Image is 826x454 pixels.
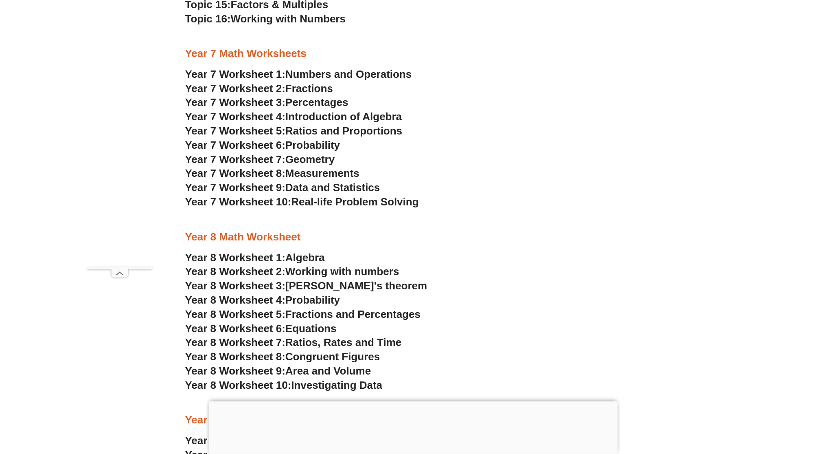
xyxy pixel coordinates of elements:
[185,139,340,152] a: Year 7 Worksheet 6:Probability
[285,309,421,321] span: Fractions and Percentages
[185,280,427,292] a: Year 8 Worksheet 3:[PERSON_NAME]'s theorem
[285,252,325,264] span: Algebra
[185,125,286,137] span: Year 7 Worksheet 5:
[285,139,340,152] span: Probability
[185,337,402,349] a: Year 8 Worksheet 7:Ratios, Rates and Time
[185,351,380,363] a: Year 8 Worksheet 8:Congruent Figures
[185,125,403,137] a: Year 7 Worksheet 5:Ratios and Proportions
[185,309,286,321] span: Year 8 Worksheet 5:
[185,337,286,349] span: Year 8 Worksheet 7:
[87,23,152,267] iframe: Advertisement
[185,294,286,306] span: Year 8 Worksheet 4:
[185,97,348,109] a: Year 7 Worksheet 3:Percentages
[185,83,286,95] span: Year 7 Worksheet 2:
[185,252,286,264] span: Year 8 Worksheet 1:
[185,47,641,61] h3: Year 7 Math Worksheets
[285,337,401,349] span: Ratios, Rates and Time
[285,97,348,109] span: Percentages
[291,379,382,392] span: Investigating Data
[231,13,346,25] span: Working with Numbers
[185,97,286,109] span: Year 7 Worksheet 3:
[285,280,427,292] span: [PERSON_NAME]'s theorem
[185,365,286,377] span: Year 8 Worksheet 9:
[185,351,286,363] span: Year 8 Worksheet 8:
[185,167,286,180] span: Year 7 Worksheet 8:
[185,83,333,95] a: Year 7 Worksheet 2:Fractions
[185,252,325,264] a: Year 8 Worksheet 1:Algebra
[185,266,286,278] span: Year 8 Worksheet 2:
[208,401,618,452] iframe: Advertisement
[285,294,340,306] span: Probability
[185,111,286,123] span: Year 7 Worksheet 4:
[185,13,231,25] span: Topic 16:
[185,111,402,123] a: Year 7 Worksheet 4:Introduction of Algebra
[285,365,371,377] span: Area and Volume
[185,294,340,306] a: Year 8 Worksheet 4:Probability
[185,379,291,392] span: Year 8 Worksheet 10:
[185,435,489,447] a: Year 9 Worksheet 1:Computation and Financial Mathematics
[691,362,826,454] iframe: Chat Widget
[285,111,402,123] span: Introduction of Algebra
[285,266,399,278] span: Working with numbers
[185,365,371,377] a: Year 8 Worksheet 9:Area and Volume
[285,83,333,95] span: Fractions
[185,154,286,166] span: Year 7 Worksheet 7:
[185,414,641,428] h3: Year 9 Math Worksheet
[185,196,419,208] a: Year 7 Worksheet 10:Real-life Problem Solving
[185,379,383,392] a: Year 8 Worksheet 10:Investigating Data
[185,13,346,25] a: Topic 16:Working with Numbers
[185,280,286,292] span: Year 8 Worksheet 3:
[185,154,335,166] a: Year 7 Worksheet 7:Geometry
[185,68,412,81] a: Year 7 Worksheet 1:Numbers and Operations
[185,231,641,245] h3: Year 8 Math Worksheet
[185,309,421,321] a: Year 8 Worksheet 5:Fractions and Percentages
[285,125,402,137] span: Ratios and Proportions
[185,68,286,81] span: Year 7 Worksheet 1:
[185,182,380,194] a: Year 7 Worksheet 9:Data and Statistics
[285,323,337,335] span: Equations
[285,182,380,194] span: Data and Statistics
[185,323,286,335] span: Year 8 Worksheet 6:
[185,182,286,194] span: Year 7 Worksheet 9:
[291,196,418,208] span: Real-life Problem Solving
[285,68,412,81] span: Numbers and Operations
[185,167,359,180] a: Year 7 Worksheet 8:Measurements
[185,266,399,278] a: Year 8 Worksheet 2:Working with numbers
[185,196,291,208] span: Year 7 Worksheet 10:
[285,154,335,166] span: Geometry
[285,167,359,180] span: Measurements
[285,351,380,363] span: Congruent Figures
[185,139,286,152] span: Year 7 Worksheet 6:
[185,435,286,447] span: Year 9 Worksheet 1:
[185,323,337,335] a: Year 8 Worksheet 6:Equations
